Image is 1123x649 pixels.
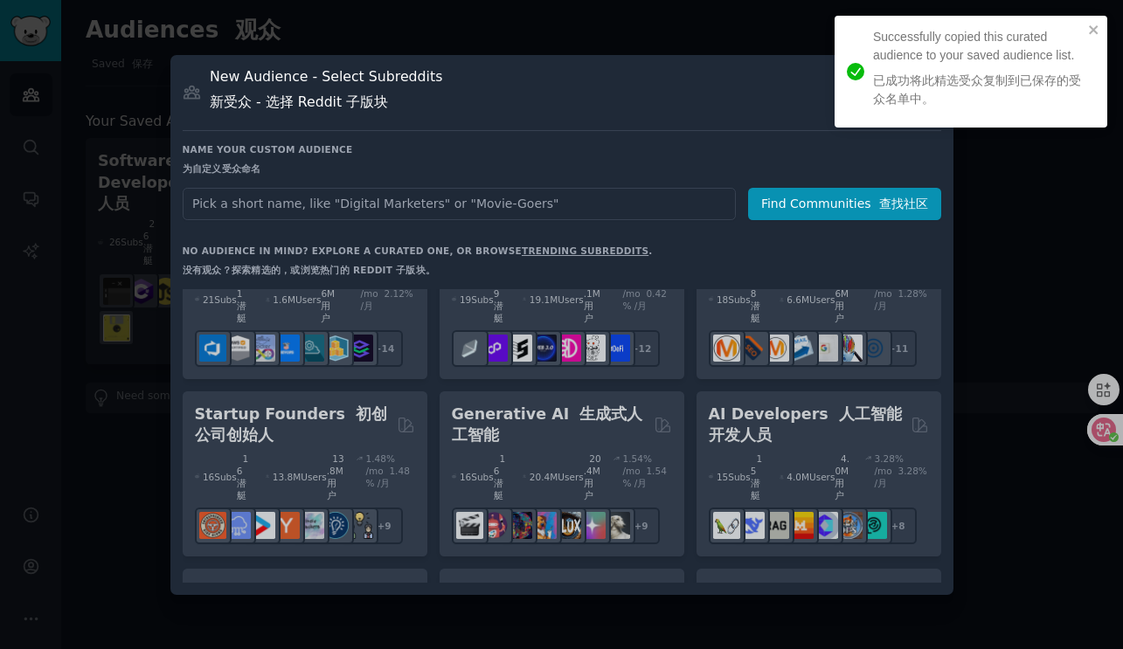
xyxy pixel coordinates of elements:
font: 为自定义受众命名 [183,163,261,174]
font: 新受众 - 选择 Reddit 子版块 [210,93,388,110]
h3: New Audience - Select Subreddits [210,67,442,118]
font: 没有观众？探索精选的，或浏览热门的 Reddit 子版块。 [183,265,436,275]
font: 查找社区 [879,197,928,211]
button: close [1088,23,1100,37]
a: trending subreddits [522,245,648,256]
h3: Name your custom audience [183,143,941,182]
font: 已成功将此精选受众复制到已保存的受众名单中。 [873,73,1081,106]
div: No audience in mind? Explore a curated one, or browse . [183,245,653,283]
input: Pick a short name, like "Digital Marketers" or "Movie-Goers" [183,188,736,220]
div: Successfully copied this curated audience to your saved audience list. [873,28,1083,115]
button: Find Communities 查找社区 [748,188,941,220]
